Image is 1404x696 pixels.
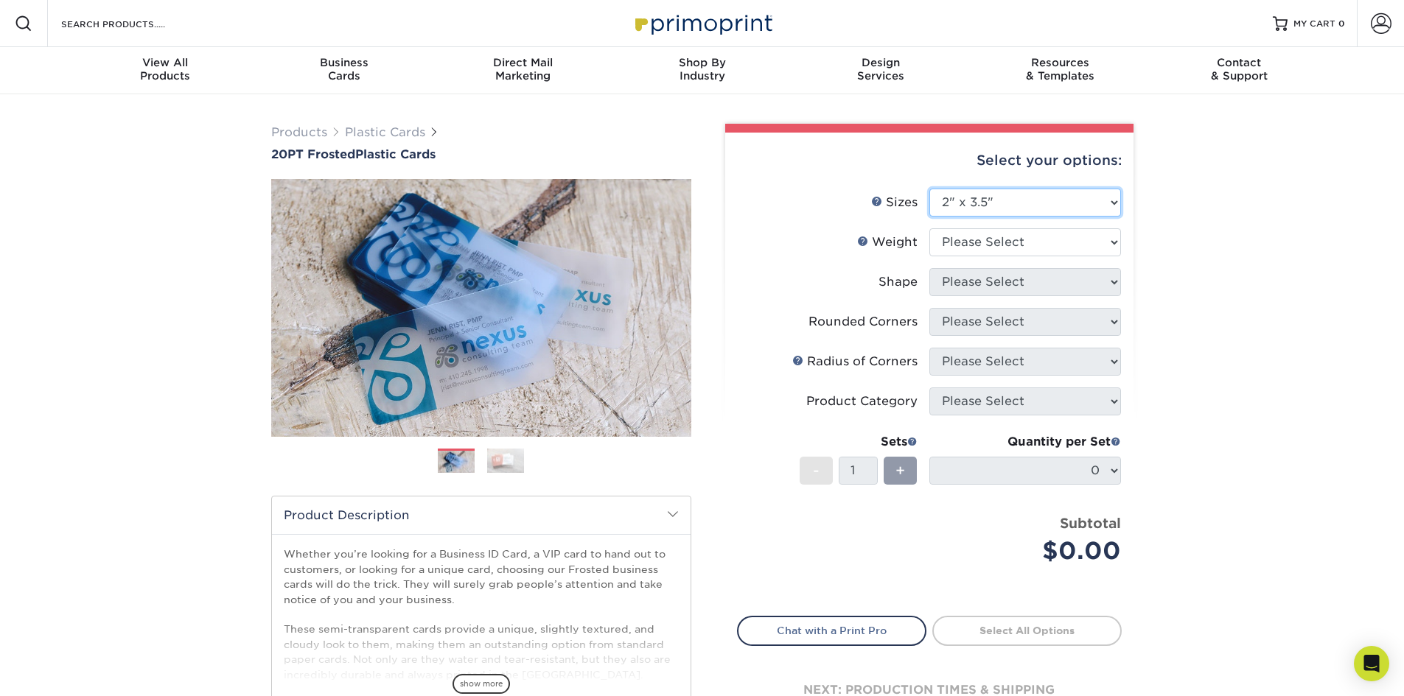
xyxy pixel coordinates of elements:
[438,449,475,475] img: Plastic Cards 01
[76,56,255,69] span: View All
[879,273,918,291] div: Shape
[612,47,792,94] a: Shop ByIndustry
[433,47,612,94] a: Direct MailMarketing
[1150,56,1329,82] div: & Support
[806,393,918,410] div: Product Category
[254,56,433,69] span: Business
[254,47,433,94] a: BusinessCards
[76,47,255,94] a: View AllProducts
[76,56,255,82] div: Products
[487,448,524,474] img: Plastic Cards 02
[1150,56,1329,69] span: Contact
[971,56,1150,82] div: & Templates
[800,433,918,451] div: Sets
[271,163,691,453] img: 20PT Frosted 01
[895,460,905,482] span: +
[629,7,776,39] img: Primoprint
[612,56,792,69] span: Shop By
[971,56,1150,69] span: Resources
[792,353,918,370] div: Radius of Corners
[792,47,971,94] a: DesignServices
[1338,18,1345,29] span: 0
[1354,646,1389,681] div: Open Intercom Messenger
[271,125,327,139] a: Products
[871,194,918,211] div: Sizes
[433,56,612,82] div: Marketing
[792,56,971,82] div: Services
[940,533,1121,569] div: $0.00
[857,233,918,251] div: Weight
[612,56,792,82] div: Industry
[813,460,820,482] span: -
[737,616,926,645] a: Chat with a Print Pro
[345,125,425,139] a: Plastic Cards
[60,15,203,32] input: SEARCH PRODUCTS.....
[1060,515,1121,531] strong: Subtotal
[433,56,612,69] span: Direct Mail
[254,56,433,82] div: Cards
[271,147,691,161] h1: Plastic Cards
[1150,47,1329,94] a: Contact& Support
[453,674,510,694] span: show more
[272,496,691,534] h2: Product Description
[1293,18,1335,30] span: MY CART
[792,56,971,69] span: Design
[929,433,1121,451] div: Quantity per Set
[271,147,355,161] span: 20PT Frosted
[932,616,1122,645] a: Select All Options
[971,47,1150,94] a: Resources& Templates
[737,133,1122,189] div: Select your options:
[808,313,918,331] div: Rounded Corners
[271,147,691,161] a: 20PT FrostedPlastic Cards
